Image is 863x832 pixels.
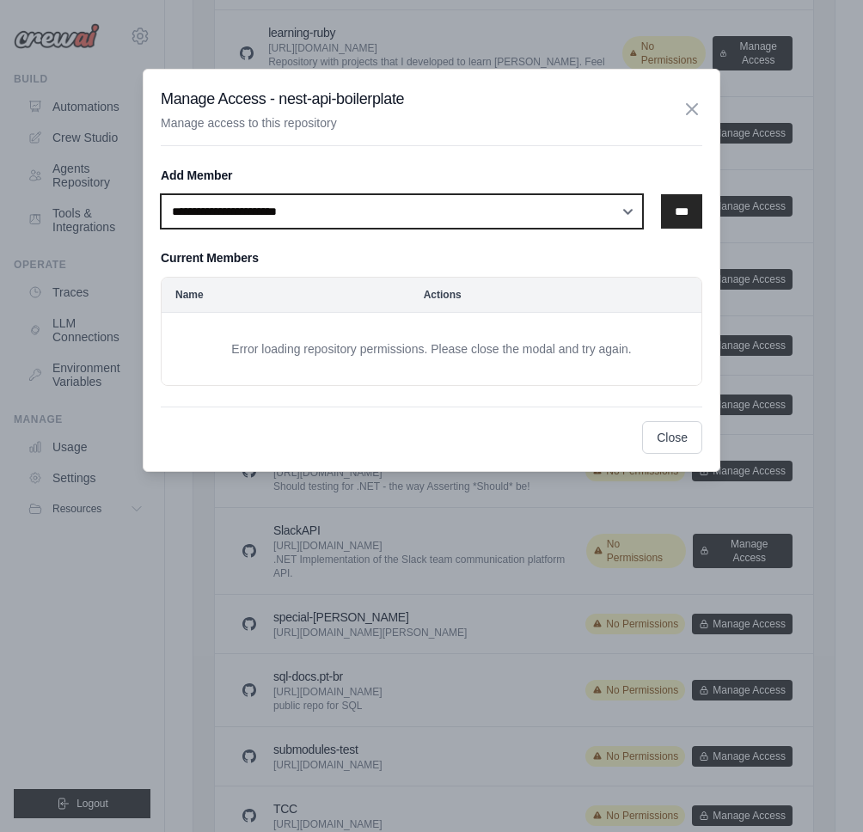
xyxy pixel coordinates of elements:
[642,421,702,454] button: Close
[162,313,701,386] td: Error loading repository permissions. Please close the modal and try again.
[161,167,702,184] h5: Add Member
[162,278,410,313] th: Name
[161,249,702,266] h5: Current Members
[777,749,863,832] iframe: Chat Widget
[410,278,701,313] th: Actions
[161,114,404,132] p: Manage access to this repository
[161,87,404,111] h3: Manage Access - nest-api-boilerplate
